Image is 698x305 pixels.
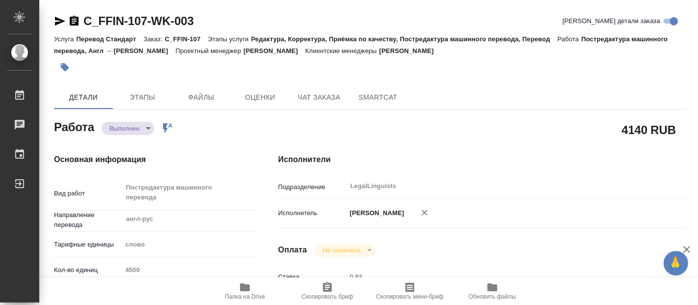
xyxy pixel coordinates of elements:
button: Скопировать бриф [286,277,369,305]
div: Выполнен [102,122,154,135]
h4: Оплата [278,244,307,256]
p: Тарифные единицы [54,240,122,250]
a: C_FFIN-107-WK-003 [83,14,194,28]
button: Выполнен [107,124,142,133]
span: Файлы [178,91,225,104]
button: Скопировать ссылку [68,15,80,27]
p: Направление перевода [54,210,122,230]
button: Скопировать ссылку для ЯМессенджера [54,15,66,27]
div: Выполнен [315,244,375,257]
p: Услуга [54,35,76,43]
button: Папка на Drive [204,277,286,305]
span: Оценки [237,91,284,104]
p: C_FFIN-107 [165,35,208,43]
p: [PERSON_NAME] [379,47,441,55]
p: [PERSON_NAME] [347,208,404,218]
input: Пустое поле [122,263,258,277]
h4: Исполнители [278,154,687,166]
button: Обновить файлы [451,277,534,305]
p: Заказ: [143,35,164,43]
p: Подразделение [278,182,347,192]
button: Не оплачена [320,246,363,254]
h2: Работа [54,117,94,135]
p: Работа [558,35,582,43]
p: Вид работ [54,189,122,198]
span: Скопировать мини-бриф [376,293,443,300]
span: Чат заказа [295,91,343,104]
span: SmartCat [354,91,402,104]
p: Этапы услуги [208,35,251,43]
p: Кол-во единиц [54,265,122,275]
button: Скопировать мини-бриф [369,277,451,305]
button: Добавить тэг [54,56,76,78]
span: [PERSON_NAME] детали заказа [563,16,660,26]
p: Ставка [278,272,347,282]
span: Детали [60,91,107,104]
span: Обновить файлы [469,293,516,300]
p: Редактура, Корректура, Приёмка по качеству, Постредактура машинного перевода, Перевод [251,35,557,43]
button: 🙏 [664,251,688,276]
p: Перевод Стандарт [76,35,143,43]
p: Исполнитель [278,208,347,218]
button: Удалить исполнителя [414,202,435,223]
div: слово [122,236,258,253]
span: Папка на Drive [225,293,265,300]
p: Проектный менеджер [176,47,243,55]
span: Скопировать бриф [301,293,353,300]
h2: 4140 RUB [622,121,676,138]
input: Пустое поле [347,270,653,284]
p: [PERSON_NAME] [243,47,305,55]
span: 🙏 [668,253,684,274]
h4: Основная информация [54,154,239,166]
p: Клиентские менеджеры [305,47,379,55]
span: Этапы [119,91,166,104]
